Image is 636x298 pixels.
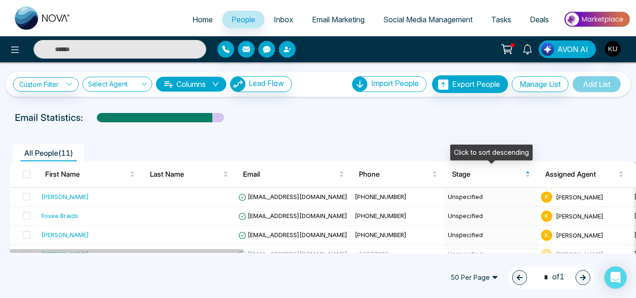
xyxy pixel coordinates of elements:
td: Unspecified [444,245,537,264]
span: Lead Flow [249,79,284,88]
a: People [222,11,264,28]
th: Last Name [142,161,236,187]
button: Manage List [512,76,568,92]
span: First Name [45,169,128,180]
span: Tasks [491,15,511,24]
span: K [541,211,552,222]
span: Home [192,15,213,24]
button: AVON AI [539,40,596,58]
span: down [212,80,219,88]
span: Inbox [274,15,293,24]
td: Unspecified [444,207,537,226]
div: Click to sort descending [450,145,533,160]
span: Social Media Management [383,15,473,24]
a: Custom Filter [13,77,79,92]
a: Tasks [482,11,521,28]
div: [PERSON_NAME] [41,230,89,239]
span: 50 Per Page [444,270,505,285]
span: [EMAIL_ADDRESS][DOMAIN_NAME] [238,193,347,200]
img: Market-place.gif [563,9,630,30]
th: Assigned Agent [538,161,631,187]
a: Social Media Management [374,11,482,28]
td: Unspecified [444,188,537,207]
span: Deals [530,15,549,24]
span: Last Name [150,169,221,180]
a: Deals [521,11,558,28]
span: People [231,15,255,24]
img: User Avatar [605,41,621,57]
button: Lead Flow [230,76,292,92]
div: Open Intercom Messenger [604,266,627,289]
th: Phone [352,161,445,187]
a: Inbox [264,11,303,28]
p: Email Statistics: [15,111,83,125]
span: K [541,192,552,203]
span: [PERSON_NAME] [556,231,603,238]
button: Columnsdown [156,77,226,92]
th: First Name [38,161,142,187]
a: Lead FlowLead Flow [226,76,292,92]
span: [EMAIL_ADDRESS][DOMAIN_NAME] [238,231,347,238]
span: Phone [359,169,430,180]
span: [PHONE_NUMBER] [355,193,406,200]
span: All People ( 11 ) [20,148,77,158]
span: [PERSON_NAME] [556,212,603,219]
span: Assigned Agent [545,169,616,180]
span: [PERSON_NAME] [556,193,603,200]
span: Import People [371,79,419,88]
img: Lead Flow [230,77,245,92]
div: [PERSON_NAME] [41,192,89,201]
a: Email Marketing [303,11,374,28]
a: Home [183,11,222,28]
span: [PHONE_NUMBER] [355,212,406,219]
img: Nova CRM Logo [15,7,71,30]
td: Unspecified [444,226,537,245]
div: Foxee Braids [41,211,78,220]
span: [EMAIL_ADDRESS][DOMAIN_NAME] [238,212,347,219]
th: Email [236,161,352,187]
span: [PHONE_NUMBER] [355,231,406,238]
span: AVON AI [557,44,588,55]
img: Lead Flow [541,43,554,56]
span: Stage [452,169,523,180]
span: Email Marketing [312,15,365,24]
span: Export People [452,79,500,89]
button: Export People [432,75,508,93]
span: Email [243,169,338,180]
span: K [541,230,552,241]
span: of 1 [538,271,564,284]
